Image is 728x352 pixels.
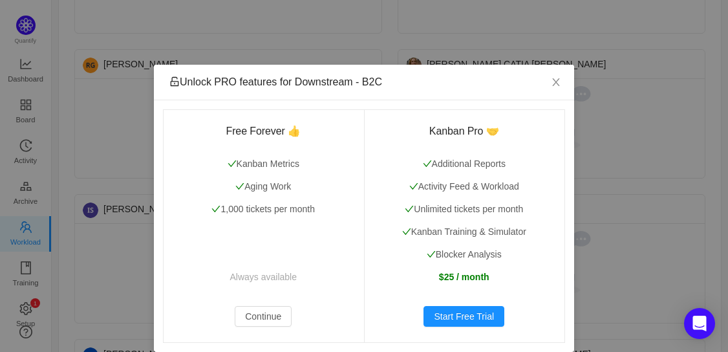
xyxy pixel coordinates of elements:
span: Unlock PRO features for Downstream - B2C [169,76,382,87]
i: icon: check [235,182,244,191]
i: icon: check [409,182,418,191]
p: Blocker Analysis [380,248,550,261]
h3: Kanban Pro 🤝 [380,125,550,138]
i: icon: check [402,227,411,236]
button: Continue [235,306,292,327]
i: icon: unlock [169,76,180,87]
button: Close [538,65,574,101]
i: icon: check [228,159,237,168]
button: Start Free Trial [423,306,504,327]
i: icon: check [423,159,432,168]
p: Additional Reports [380,157,550,171]
div: Open Intercom Messenger [684,308,715,339]
p: Activity Feed & Workload [380,180,550,193]
h3: Free Forever 👍 [178,125,348,138]
i: icon: check [211,204,220,214]
p: Aging Work [178,180,348,193]
i: icon: check [405,204,414,214]
span: 1,000 tickets per month [211,204,315,214]
p: Kanban Metrics [178,157,348,171]
p: Kanban Training & Simulator [380,225,550,239]
strong: $25 / month [439,272,489,282]
p: Always available [178,270,348,284]
p: Unlimited tickets per month [380,203,550,216]
i: icon: close [551,77,561,87]
i: icon: check [427,250,436,259]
